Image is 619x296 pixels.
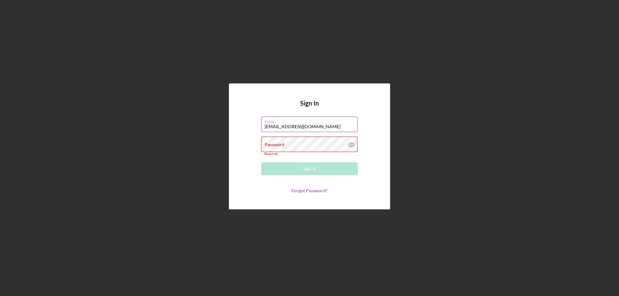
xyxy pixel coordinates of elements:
h4: Sign In [300,100,319,117]
button: Sign In [261,162,358,175]
label: Email [265,117,358,124]
label: Password [265,142,284,147]
div: Sign In [303,162,316,175]
div: Required [261,152,358,156]
a: Forgot Password? [291,188,328,193]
